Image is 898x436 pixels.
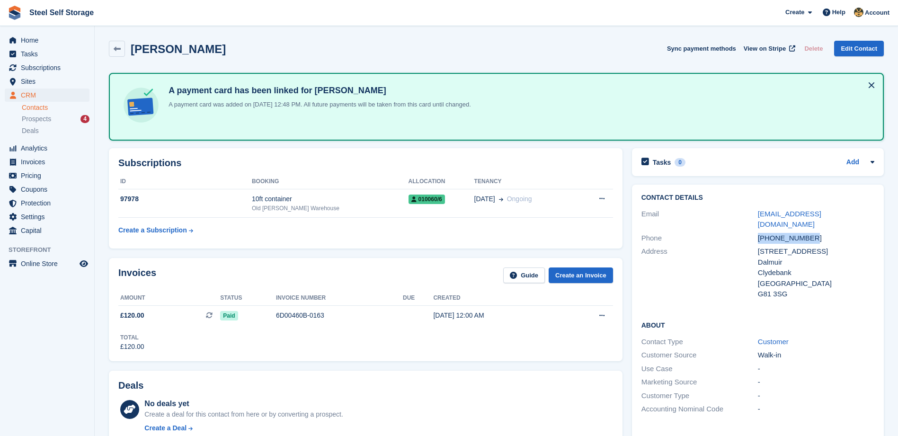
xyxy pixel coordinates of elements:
div: - [758,364,874,374]
a: menu [5,196,89,210]
h2: Subscriptions [118,158,613,169]
span: £120.00 [120,311,144,320]
a: Create a Deal [144,423,343,433]
span: Invoices [21,155,78,169]
span: Analytics [21,142,78,155]
a: Add [846,157,859,168]
a: menu [5,155,89,169]
span: 010060/6 [409,195,445,204]
th: Created [433,291,562,306]
a: menu [5,257,89,270]
div: No deals yet [144,398,343,409]
a: menu [5,169,89,182]
button: Sync payment methods [667,41,736,56]
th: Booking [252,174,409,189]
a: Guide [503,267,545,283]
span: Settings [21,210,78,223]
img: card-linked-ebf98d0992dc2aeb22e95c0e3c79077019eb2392cfd83c6a337811c24bc77127.svg [121,85,161,125]
div: Old [PERSON_NAME] Warehouse [252,204,409,213]
div: 6D00460B-0163 [276,311,403,320]
div: Address [641,246,758,300]
span: Capital [21,224,78,237]
div: Email [641,209,758,230]
span: [DATE] [474,194,495,204]
h2: Contact Details [641,194,874,202]
span: CRM [21,89,78,102]
h2: About [641,320,874,329]
h2: Deals [118,380,143,391]
a: Prospects 4 [22,114,89,124]
h2: Invoices [118,267,156,283]
div: Clydebank [758,267,874,278]
div: Phone [641,233,758,244]
div: Use Case [641,364,758,374]
a: Create an Invoice [549,267,613,283]
div: 0 [675,158,685,167]
div: - [758,377,874,388]
th: ID [118,174,252,189]
div: 10ft container [252,194,409,204]
div: [DATE] 12:00 AM [433,311,562,320]
h2: [PERSON_NAME] [131,43,226,55]
span: Online Store [21,257,78,270]
a: Contacts [22,103,89,112]
a: menu [5,75,89,88]
div: G81 3SG [758,289,874,300]
div: Accounting Nominal Code [641,404,758,415]
div: Total [120,333,144,342]
a: Deals [22,126,89,136]
div: 97978 [118,194,252,204]
h4: A payment card has been linked for [PERSON_NAME] [165,85,471,96]
span: Prospects [22,115,51,124]
div: Customer Type [641,391,758,401]
span: Coupons [21,183,78,196]
span: Home [21,34,78,47]
a: Customer [758,338,789,346]
a: menu [5,183,89,196]
div: [PHONE_NUMBER] [758,233,874,244]
span: Deals [22,126,39,135]
div: Dalmuir [758,257,874,268]
a: View on Stripe [740,41,797,56]
a: [EMAIL_ADDRESS][DOMAIN_NAME] [758,210,821,229]
a: Steel Self Storage [26,5,98,20]
div: Marketing Source [641,377,758,388]
th: Allocation [409,174,474,189]
h2: Tasks [653,158,671,167]
a: menu [5,61,89,74]
span: Protection [21,196,78,210]
span: Pricing [21,169,78,182]
span: Storefront [9,245,94,255]
div: Contact Type [641,337,758,347]
a: menu [5,89,89,102]
div: 4 [80,115,89,123]
a: menu [5,142,89,155]
span: Ongoing [507,195,532,203]
span: Account [865,8,889,18]
div: Walk-in [758,350,874,361]
div: [GEOGRAPHIC_DATA] [758,278,874,289]
a: menu [5,34,89,47]
div: Create a Deal [144,423,187,433]
span: Sites [21,75,78,88]
a: menu [5,47,89,61]
th: Tenancy [474,174,578,189]
p: A payment card was added on [DATE] 12:48 PM. All future payments will be taken from this card unt... [165,100,471,109]
th: Due [403,291,433,306]
button: Delete [800,41,827,56]
a: menu [5,210,89,223]
th: Amount [118,291,220,306]
div: Create a Subscription [118,225,187,235]
div: Customer Source [641,350,758,361]
div: £120.00 [120,342,144,352]
a: Preview store [78,258,89,269]
a: Edit Contact [834,41,884,56]
span: Paid [220,311,238,320]
div: [STREET_ADDRESS] [758,246,874,257]
th: Invoice number [276,291,403,306]
span: Tasks [21,47,78,61]
span: View on Stripe [744,44,786,53]
th: Status [220,291,276,306]
span: Subscriptions [21,61,78,74]
div: - [758,404,874,415]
